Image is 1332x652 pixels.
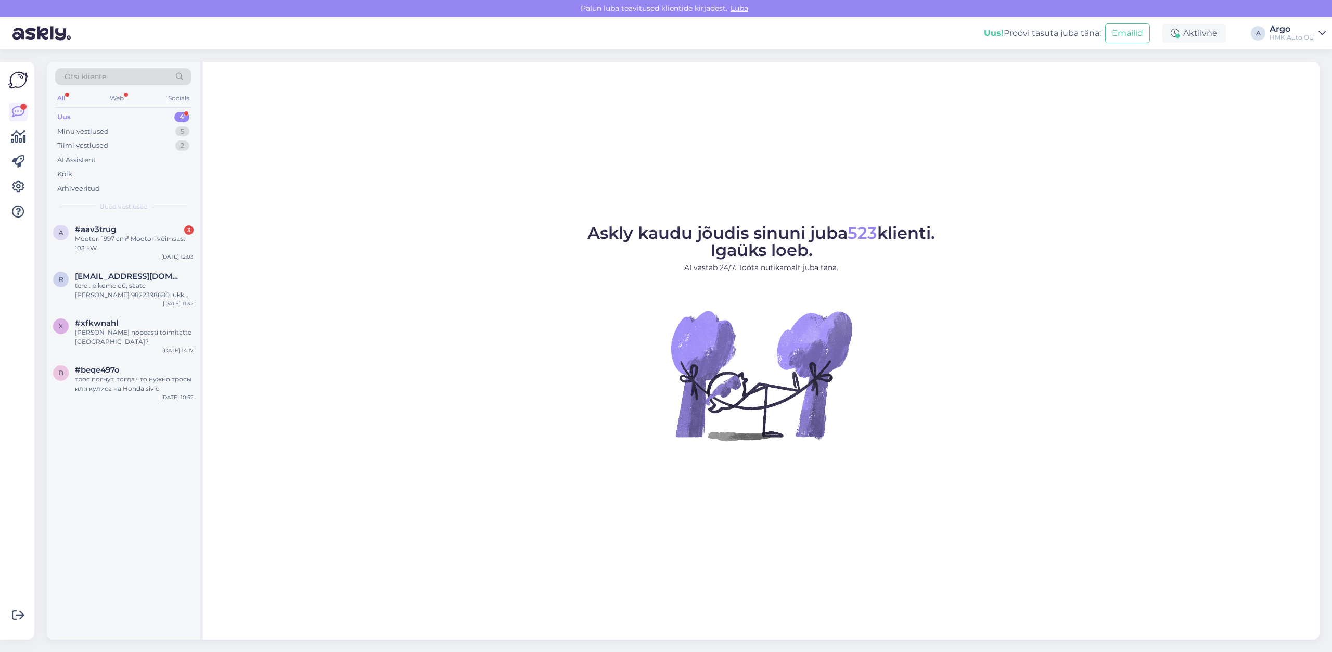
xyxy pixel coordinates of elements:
span: Uued vestlused [99,202,148,211]
span: x [59,322,63,330]
div: 5 [175,126,189,137]
div: 2 [175,140,189,151]
span: 523 [848,223,877,243]
div: Aktiivne [1162,24,1226,43]
div: Tiimi vestlused [57,140,108,151]
div: Proovi tasuta juba täna: [984,27,1101,40]
div: Mootor: 1997 cm³ Mootori võimsus: 103 kW [75,234,194,253]
span: Luba [727,4,751,13]
div: Kõik [57,169,72,180]
span: b [59,369,63,377]
div: [DATE] 12:03 [161,253,194,261]
div: Socials [166,92,191,105]
span: romanb@bikome.ee [75,272,183,281]
div: All [55,92,67,105]
span: #beqe497o [75,365,120,375]
span: #aav3trug [75,225,116,234]
div: [PERSON_NAME] nopeasti toimitatte [GEOGRAPHIC_DATA]? [75,328,194,347]
div: [DATE] 10:52 [161,393,194,401]
div: [DATE] 14:17 [162,347,194,354]
div: HMK Auto OÜ [1270,33,1314,42]
p: AI vastab 24/7. Tööta nutikamalt juba täna. [587,262,935,273]
img: No Chat active [668,282,855,469]
b: Uus! [984,28,1004,38]
div: 4 [174,112,189,122]
span: a [59,228,63,236]
div: Minu vestlused [57,126,109,137]
span: Askly kaudu jõudis sinuni juba klienti. Igaüks loeb. [587,223,935,260]
img: Askly Logo [8,70,28,90]
span: r [59,275,63,283]
div: Argo [1270,25,1314,33]
div: Web [108,92,126,105]
div: Arhiveeritud [57,184,100,194]
div: трос погнут, тогда что нужно тросы или кулиса на Honda sivic [75,375,194,393]
div: 3 [184,225,194,235]
div: Uus [57,112,71,122]
a: ArgoHMK Auto OÜ [1270,25,1326,42]
div: [DATE] 11:32 [163,300,194,308]
div: AI Assistent [57,155,96,165]
span: #xfkwnahl [75,318,118,328]
button: Emailid [1105,23,1150,43]
span: Otsi kliente [65,71,106,82]
div: A [1251,26,1265,41]
div: tere . bikome oü, saate [PERSON_NAME] 9822398680 lukk tahame osta , maksame autojuhile sularaha ,... [75,281,194,300]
